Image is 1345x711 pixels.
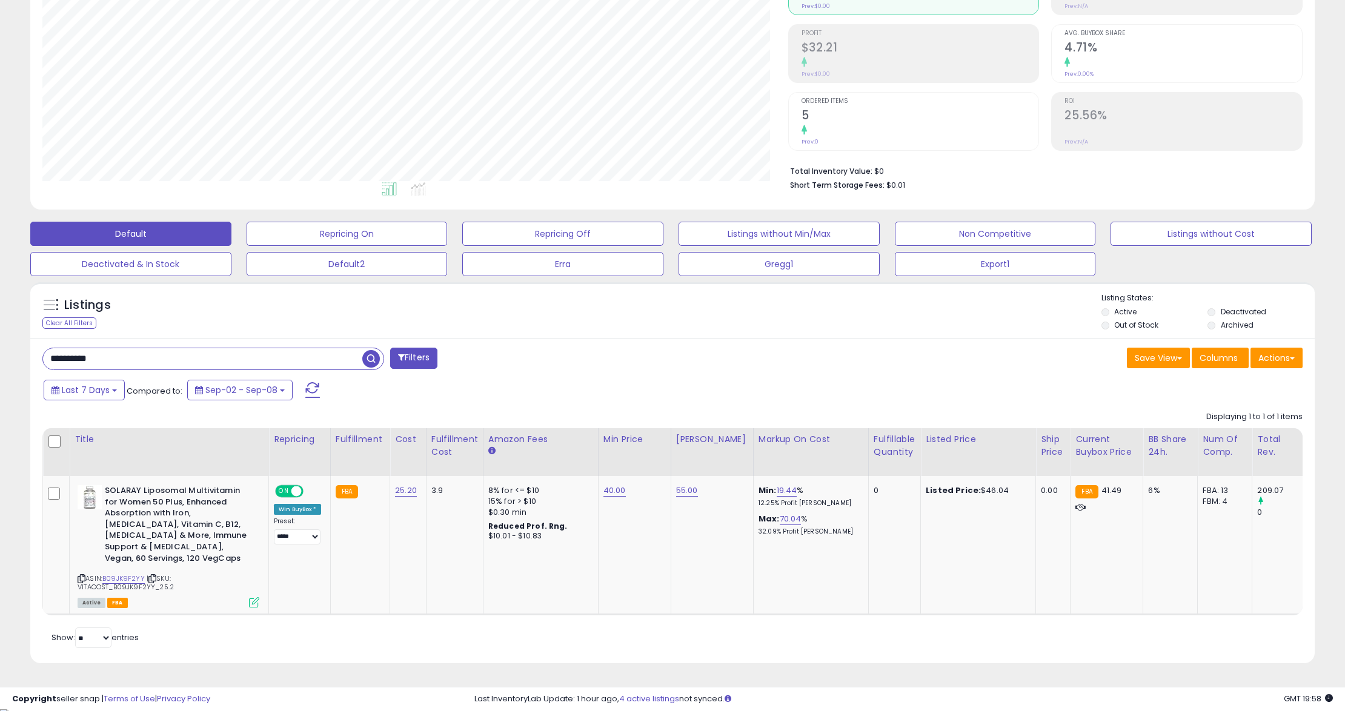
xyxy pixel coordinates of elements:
[676,484,698,497] a: 55.00
[802,30,1039,37] span: Profit
[395,484,417,497] a: 25.20
[1203,496,1243,507] div: FBM: 4
[12,693,210,705] div: seller snap | |
[462,252,663,276] button: Erra
[1148,433,1192,458] div: BB Share 24h.
[802,108,1039,125] h2: 5
[42,317,96,329] div: Clear All Filters
[488,433,593,446] div: Amazon Fees
[1041,433,1065,458] div: Ship Price
[1200,352,1238,364] span: Columns
[1284,693,1333,704] span: 2025-09-16 19:58 GMT
[336,433,385,446] div: Fulfillment
[62,384,110,396] span: Last 7 Days
[679,252,880,276] button: Gregg1
[462,222,663,246] button: Repricing Off
[274,433,325,446] div: Repricing
[1064,98,1302,105] span: ROI
[1114,306,1137,317] label: Active
[51,632,139,643] span: Show: entries
[1203,433,1247,458] div: Num of Comp.
[30,252,231,276] button: Deactivated & In Stock
[926,433,1031,446] div: Listed Price
[603,433,666,446] div: Min Price
[874,433,915,458] div: Fulfillable Quantity
[78,574,174,592] span: | SKU: VITACOST_B09JK9F2YY_25.2
[790,163,1294,177] li: $0
[874,485,911,496] div: 0
[276,486,291,497] span: ON
[777,484,797,497] a: 19.44
[1101,484,1122,496] span: 41.49
[488,446,496,457] small: Amazon Fees.
[12,693,56,704] strong: Copyright
[44,380,125,400] button: Last 7 Days
[759,513,780,524] b: Max:
[488,507,589,518] div: $0.30 min
[247,222,448,246] button: Repricing On
[1064,2,1088,10] small: Prev: N/A
[1064,70,1094,78] small: Prev: 0.00%
[1221,306,1266,317] label: Deactivated
[759,499,859,508] p: 12.25% Profit [PERSON_NAME]
[1257,485,1306,496] div: 209.07
[886,179,905,191] span: $0.01
[102,574,145,584] a: B09JK9F2YY
[1064,41,1302,57] h2: 4.71%
[274,517,321,544] div: Preset:
[1111,222,1312,246] button: Listings without Cost
[336,485,358,498] small: FBA
[790,166,872,176] b: Total Inventory Value:
[431,485,474,496] div: 3.9
[390,348,437,369] button: Filters
[780,513,802,525] a: 70.04
[759,484,777,496] b: Min:
[1192,348,1249,368] button: Columns
[75,433,264,446] div: Title
[619,693,679,704] a: 4 active listings
[1206,411,1303,423] div: Displaying 1 to 1 of 1 items
[1064,30,1302,37] span: Avg. Buybox Share
[1064,138,1088,145] small: Prev: N/A
[104,693,155,704] a: Terms of Use
[30,222,231,246] button: Default
[790,180,885,190] b: Short Term Storage Fees:
[488,521,568,531] b: Reduced Prof. Rng.
[302,486,321,497] span: OFF
[802,41,1039,57] h2: $32.21
[1114,320,1158,330] label: Out of Stock
[488,531,589,541] div: $10.01 - $10.83
[1127,348,1190,368] button: Save View
[187,380,293,400] button: Sep-02 - Sep-08
[1064,108,1302,125] h2: 25.56%
[753,428,868,476] th: The percentage added to the cost of goods (COGS) that forms the calculator for Min & Max prices.
[802,2,830,10] small: Prev: $0.00
[274,504,321,515] div: Win BuyBox *
[1041,485,1061,496] div: 0.00
[1148,485,1188,496] div: 6%
[488,496,589,507] div: 15% for > $10
[105,485,252,567] b: SOLARAY Liposomal Multivitamin for Women 50 Plus, Enhanced Absorption with Iron, [MEDICAL_DATA], ...
[64,297,111,314] h5: Listings
[679,222,880,246] button: Listings without Min/Max
[431,433,478,458] div: Fulfillment Cost
[802,70,830,78] small: Prev: $0.00
[157,693,210,704] a: Privacy Policy
[895,222,1096,246] button: Non Competitive
[759,433,863,446] div: Markup on Cost
[78,485,102,509] img: 41cM8l0fzcL._SL40_.jpg
[488,485,589,496] div: 8% for <= $10
[1075,433,1138,458] div: Current Buybox Price
[926,484,981,496] b: Listed Price:
[1101,293,1315,304] p: Listing States:
[395,433,421,446] div: Cost
[1250,348,1303,368] button: Actions
[1075,485,1098,498] small: FBA
[78,598,105,608] span: All listings currently available for purchase on Amazon
[1257,433,1301,458] div: Total Rev.
[759,527,859,536] p: 32.09% Profit [PERSON_NAME]
[895,252,1096,276] button: Export1
[247,252,448,276] button: Default2
[1257,507,1306,518] div: 0
[1203,485,1243,496] div: FBA: 13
